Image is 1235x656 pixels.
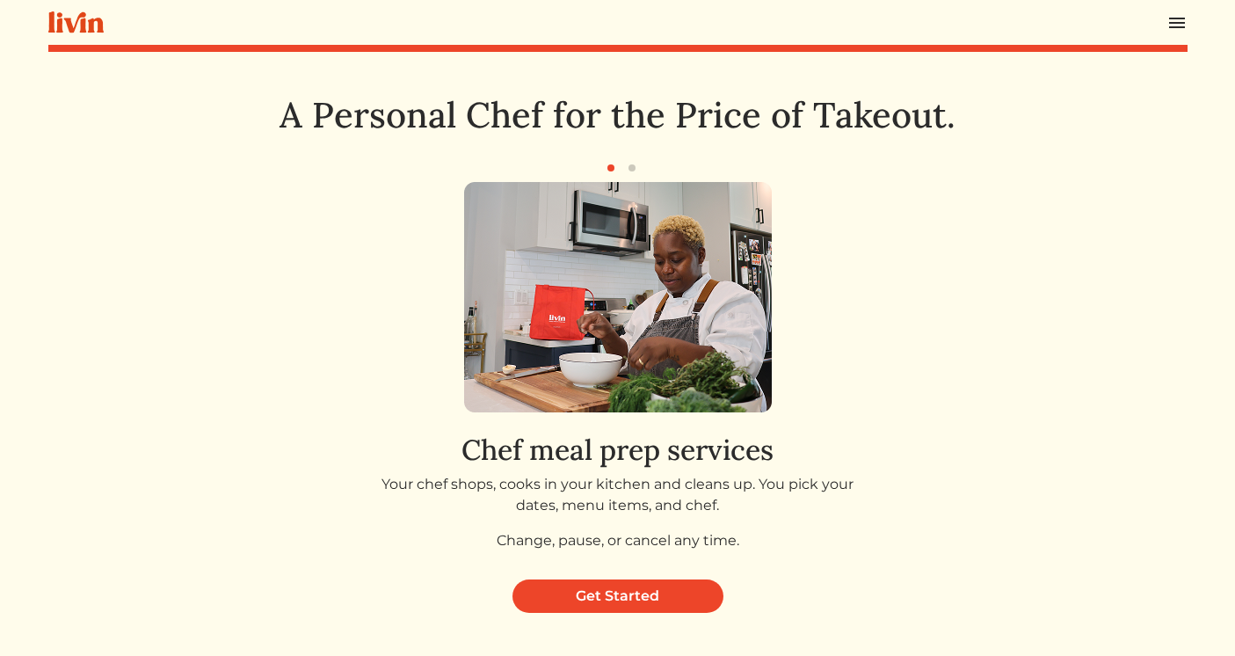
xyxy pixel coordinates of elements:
[1166,12,1188,33] img: menu_hamburger-cb6d353cf0ecd9f46ceae1c99ecbeb4a00e71ca567a856bd81f57e9d8c17bb26.svg
[512,579,723,613] a: Get Started
[363,530,872,551] p: Change, pause, or cancel any time.
[191,94,1045,136] h1: A Personal Chef for the Price of Takeout.
[363,474,872,516] p: Your chef shops, cooks in your kitchen and cleans up. You pick your dates, menu items, and chef.
[363,434,872,467] h2: Chef meal prep services
[48,11,104,33] img: livin-logo-a0d97d1a881af30f6274990eb6222085a2533c92bbd1e4f22c21b4f0d0e3210c.svg
[464,182,772,412] img: get_started_1-0a65ebd32e7c329797e27adf41642e3aafd0a893fca442ac9c35c8b44ad508ba.png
